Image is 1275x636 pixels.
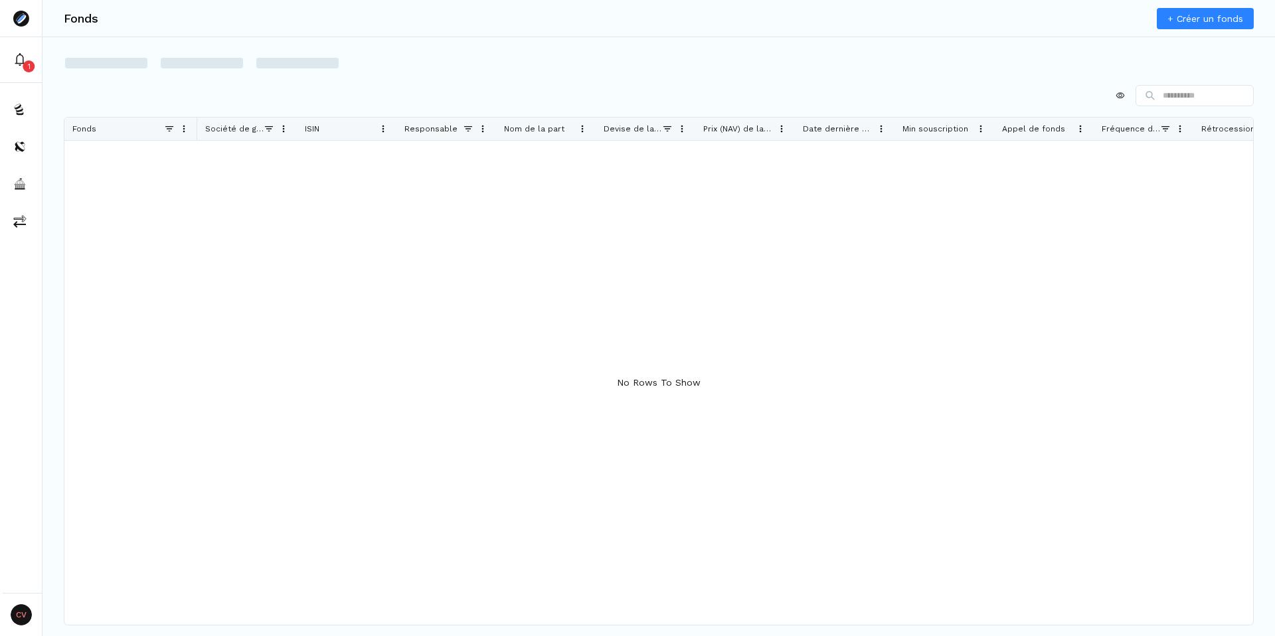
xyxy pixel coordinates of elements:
[72,124,96,133] span: Fonds
[13,177,27,191] img: asset-managers
[803,124,872,133] span: Date dernière NAV
[205,124,264,133] span: Société de gestion
[1201,124,1255,133] span: Rétrocession
[11,604,32,625] span: CV
[504,124,564,133] span: Nom de la part
[604,124,662,133] span: Devise de la part
[1002,124,1065,133] span: Appel de fonds
[13,140,27,153] img: distributors
[404,124,458,133] span: Responsable
[3,168,39,200] button: asset-managers
[3,205,39,237] button: commissions
[28,61,31,72] p: 1
[305,124,319,133] span: ISIN
[1102,124,1160,133] span: Fréquence de valorisation
[3,94,39,125] button: funds
[64,13,98,25] h3: Fonds
[1157,8,1254,29] a: + Créer un fonds
[703,124,772,133] span: Prix (NAV) de la part
[3,131,39,163] button: distributors
[13,214,27,228] img: commissions
[3,44,39,76] button: 1
[902,124,968,133] span: Min souscription
[13,103,27,116] img: funds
